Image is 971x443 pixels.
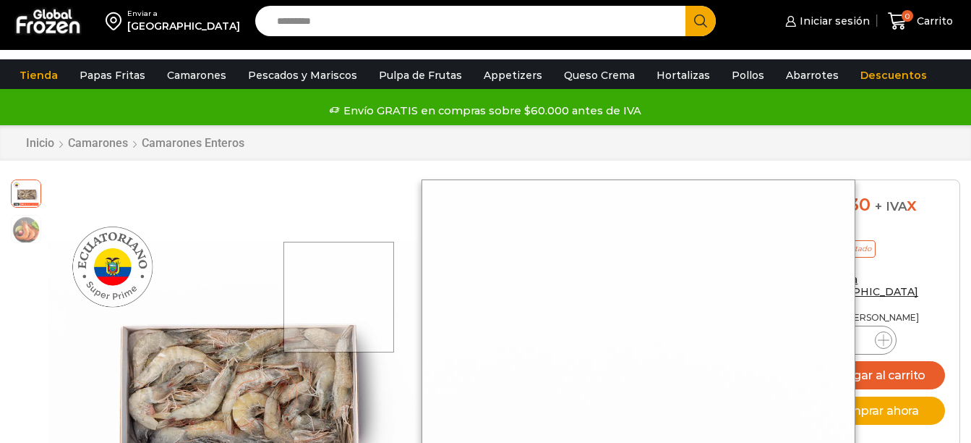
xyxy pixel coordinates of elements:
button: Comprar ahora [803,397,945,425]
span: camarones-enteros [12,178,40,207]
a: Queso Crema [557,62,642,89]
a: Iniciar sesión [782,7,870,35]
div: x caja [803,195,945,237]
span: Carrito [913,14,953,28]
img: address-field-icon.svg [106,9,127,33]
a: Pollos [724,62,771,89]
a: Papas Fritas [72,62,153,89]
a: Descuentos [853,62,934,89]
button: Search button [685,6,716,36]
a: Pulpa de Frutas [372,62,469,89]
a: Tienda [12,62,65,89]
a: Abarrotes [779,62,846,89]
span: + IVA [875,199,907,214]
a: Appetizers [476,62,549,89]
span: 0 [902,10,913,22]
a: Hortalizas [649,62,717,89]
span: camaron-hoso [12,216,40,245]
p: Cantidad [PERSON_NAME] [803,313,945,323]
nav: Breadcrumb [25,136,245,150]
div: [GEOGRAPHIC_DATA] [127,19,240,33]
a: 0 Carrito [884,4,957,38]
a: Enviar a [GEOGRAPHIC_DATA] [803,273,918,298]
span: Iniciar sesión [796,14,870,28]
div: Enviar a [127,9,240,19]
button: Agregar al carrito [803,361,945,389]
a: Pescados y Mariscos [241,62,364,89]
a: Camarones [67,136,129,150]
a: Camarones [160,62,234,89]
a: Inicio [25,136,55,150]
a: Camarones Enteros [141,136,245,150]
